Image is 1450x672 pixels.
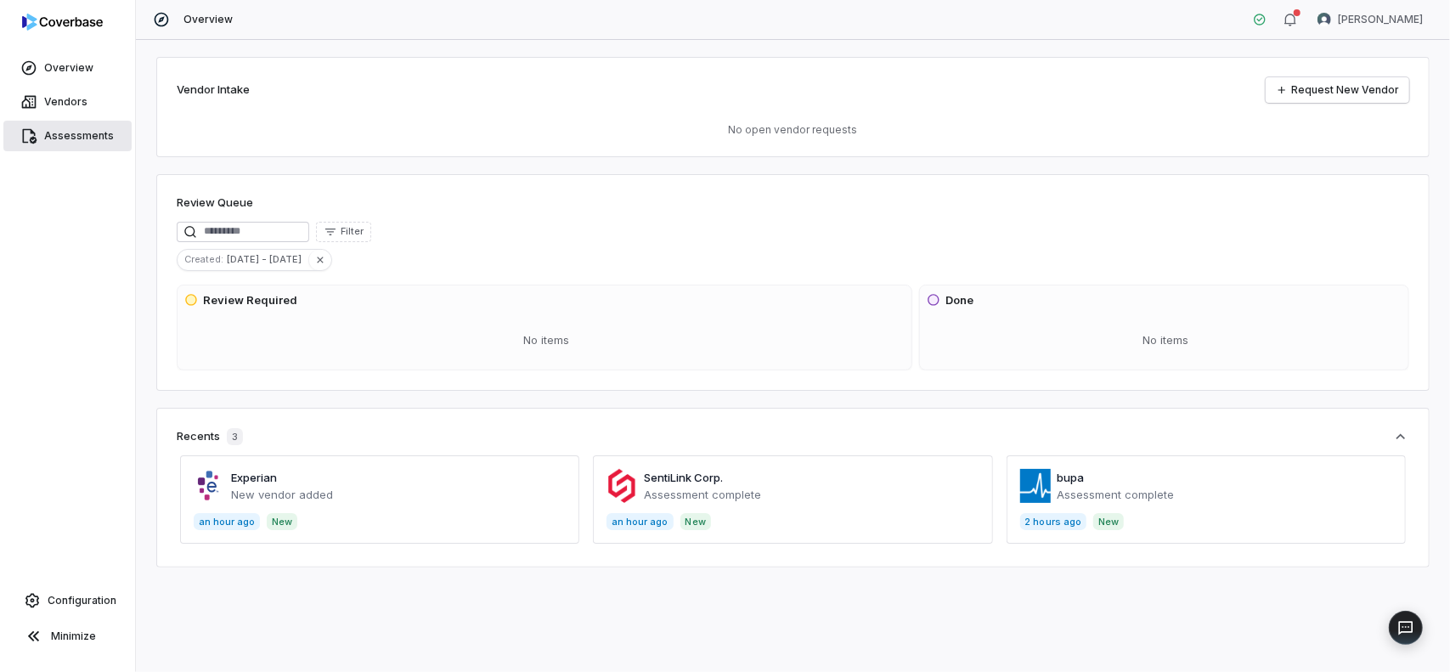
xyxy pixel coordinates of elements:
[927,319,1405,363] div: No items
[945,292,973,309] h3: Done
[44,95,87,109] span: Vendors
[3,87,132,117] a: Vendors
[1307,7,1433,32] button: Stewart Mair avatar[PERSON_NAME]
[3,53,132,83] a: Overview
[178,251,227,267] span: Created :
[341,225,364,238] span: Filter
[184,319,908,363] div: No items
[227,428,243,445] span: 3
[44,61,93,75] span: Overview
[44,129,114,143] span: Assessments
[1266,77,1409,103] a: Request New Vendor
[177,195,253,212] h1: Review Queue
[177,123,1409,137] p: No open vendor requests
[1338,13,1423,26] span: [PERSON_NAME]
[3,121,132,151] a: Assessments
[316,222,371,242] button: Filter
[177,428,243,445] div: Recents
[48,594,116,607] span: Configuration
[231,471,277,484] a: Experian
[7,619,128,653] button: Minimize
[22,14,103,31] img: logo-D7KZi-bG.svg
[227,251,308,267] span: [DATE] - [DATE]
[7,585,128,616] a: Configuration
[183,13,233,26] span: Overview
[177,428,1409,445] button: Recents3
[1058,471,1085,484] a: bupa
[203,292,297,309] h3: Review Required
[1317,13,1331,26] img: Stewart Mair avatar
[644,471,723,484] a: SentiLink Corp.
[177,82,250,99] h2: Vendor Intake
[51,630,96,643] span: Minimize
